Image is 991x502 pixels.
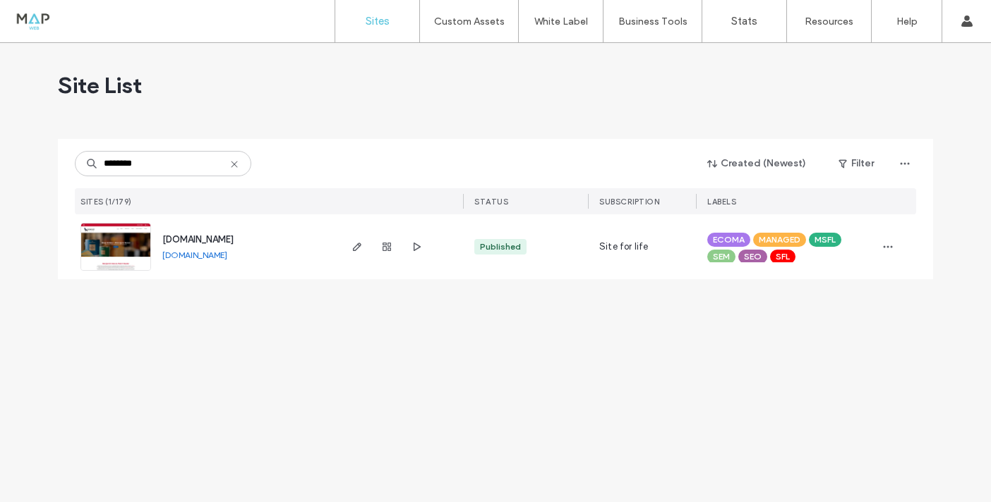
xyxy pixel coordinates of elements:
[366,15,390,27] label: Sites
[162,250,227,260] a: [DOMAIN_NAME]
[896,16,918,27] label: Help
[474,197,508,207] span: STATUS
[534,16,588,27] label: White Label
[713,233,745,246] span: ECOMA
[776,250,790,263] span: SFL
[618,16,687,27] label: Business Tools
[805,16,853,27] label: Resources
[713,250,730,263] span: SEM
[434,16,505,27] label: Custom Assets
[599,197,659,207] span: SUBSCRIPTION
[707,197,736,207] span: LABELS
[80,197,132,207] span: SITES (1/179)
[731,15,757,27] label: Stats
[58,71,142,99] span: Site List
[162,234,234,245] a: [DOMAIN_NAME]
[824,152,888,175] button: Filter
[815,233,836,246] span: MSFL
[695,152,819,175] button: Created (Newest)
[932,425,991,484] iframe: LiveChat chat widget
[759,233,800,246] span: MANAGED
[480,240,521,253] div: Published
[599,240,649,254] span: Site for life
[744,250,762,263] span: SEO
